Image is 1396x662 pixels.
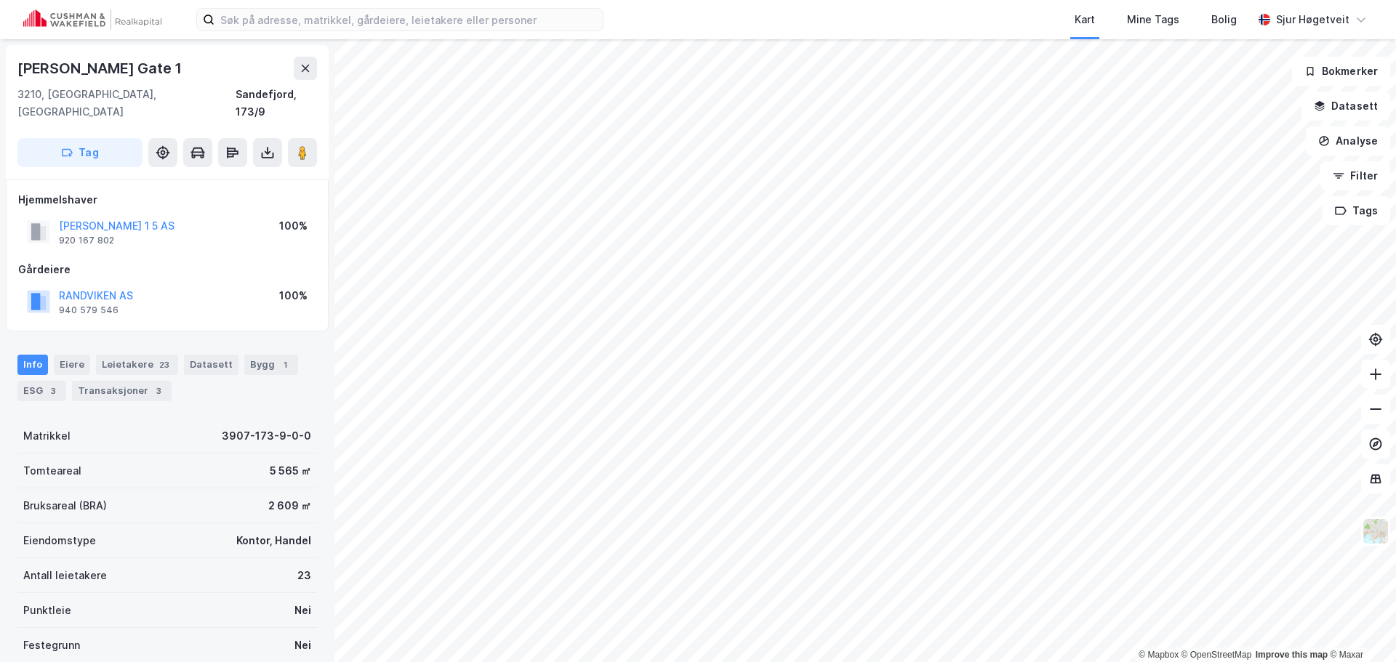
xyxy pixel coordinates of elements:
div: 3 [151,384,166,398]
div: 100% [279,287,308,304]
div: Hjemmelshaver [18,191,316,209]
div: Bygg [244,355,298,375]
div: 1 [278,358,292,372]
div: Kontor, Handel [236,532,311,549]
div: Bruksareal (BRA) [23,497,107,514]
input: Søk på adresse, matrikkel, gårdeiere, leietakere eller personer [214,9,603,31]
div: 3210, [GEOGRAPHIC_DATA], [GEOGRAPHIC_DATA] [17,86,236,121]
button: Filter [1320,161,1390,190]
div: Mine Tags [1127,11,1179,28]
iframe: Chat Widget [1323,592,1396,662]
button: Analyse [1306,126,1390,156]
div: Nei [294,602,311,619]
div: Bolig [1211,11,1237,28]
div: 3907-173-9-0-0 [222,427,311,445]
button: Datasett [1301,92,1390,121]
div: 3 [46,384,60,398]
div: Eiere [54,355,90,375]
div: Tomteareal [23,462,81,480]
div: 920 167 802 [59,235,114,246]
div: [PERSON_NAME] Gate 1 [17,57,185,80]
div: 5 565 ㎡ [270,462,311,480]
img: Z [1362,517,1389,545]
div: Gårdeiere [18,261,316,278]
div: Antall leietakere [23,567,107,584]
div: Sandefjord, 173/9 [236,86,317,121]
a: Mapbox [1139,650,1179,660]
div: Festegrunn [23,637,80,654]
div: Matrikkel [23,427,71,445]
a: Improve this map [1256,650,1328,660]
button: Tags [1323,196,1390,225]
div: ESG [17,381,66,401]
div: 23 [297,567,311,584]
div: Info [17,355,48,375]
div: Kart [1075,11,1095,28]
div: 940 579 546 [59,304,119,316]
div: Datasett [184,355,238,375]
div: Kontrollprogram for chat [1323,592,1396,662]
div: Leietakere [96,355,178,375]
button: Bokmerker [1292,57,1390,86]
a: OpenStreetMap [1182,650,1252,660]
div: Eiendomstype [23,532,96,549]
div: Transaksjoner [72,381,172,401]
button: Tag [17,138,143,167]
div: 2 609 ㎡ [268,497,311,514]
div: Punktleie [23,602,71,619]
div: Sjur Høgetveit [1276,11,1349,28]
div: Nei [294,637,311,654]
div: 100% [279,217,308,235]
img: cushman-wakefield-realkapital-logo.202ea83816669bd177139c58696a8fa1.svg [23,9,161,30]
div: 23 [156,358,172,372]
